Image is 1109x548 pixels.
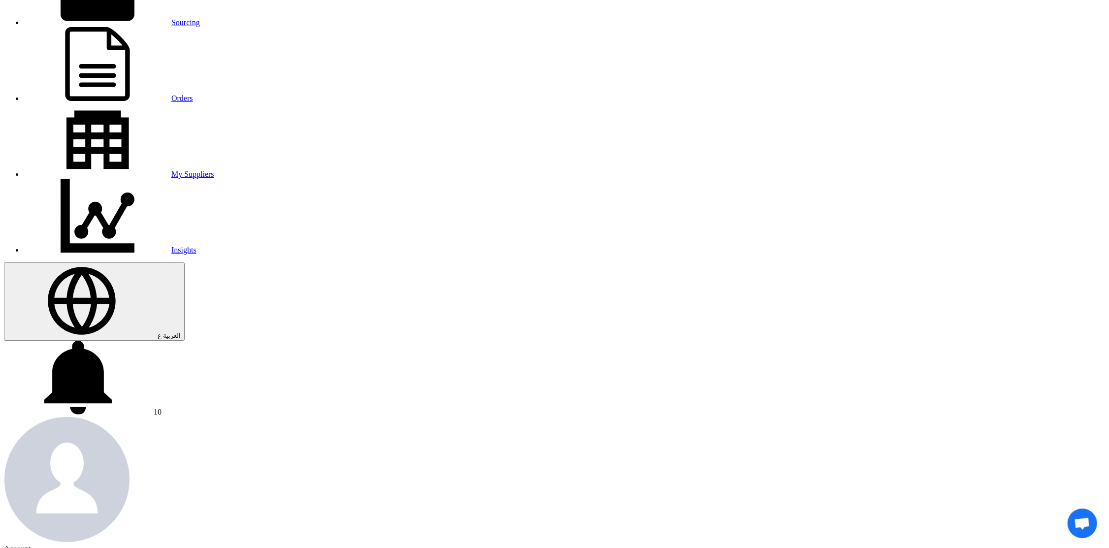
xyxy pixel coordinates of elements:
a: Open chat [1068,509,1097,538]
a: Sourcing [24,18,200,27]
a: Orders [24,94,193,102]
span: العربية [163,332,181,339]
button: العربية ع [4,262,185,341]
a: My Suppliers [24,170,214,178]
span: ع [158,332,162,339]
span: 10 [154,408,162,416]
a: Insights [24,246,196,254]
img: profile_test.png [4,417,130,543]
